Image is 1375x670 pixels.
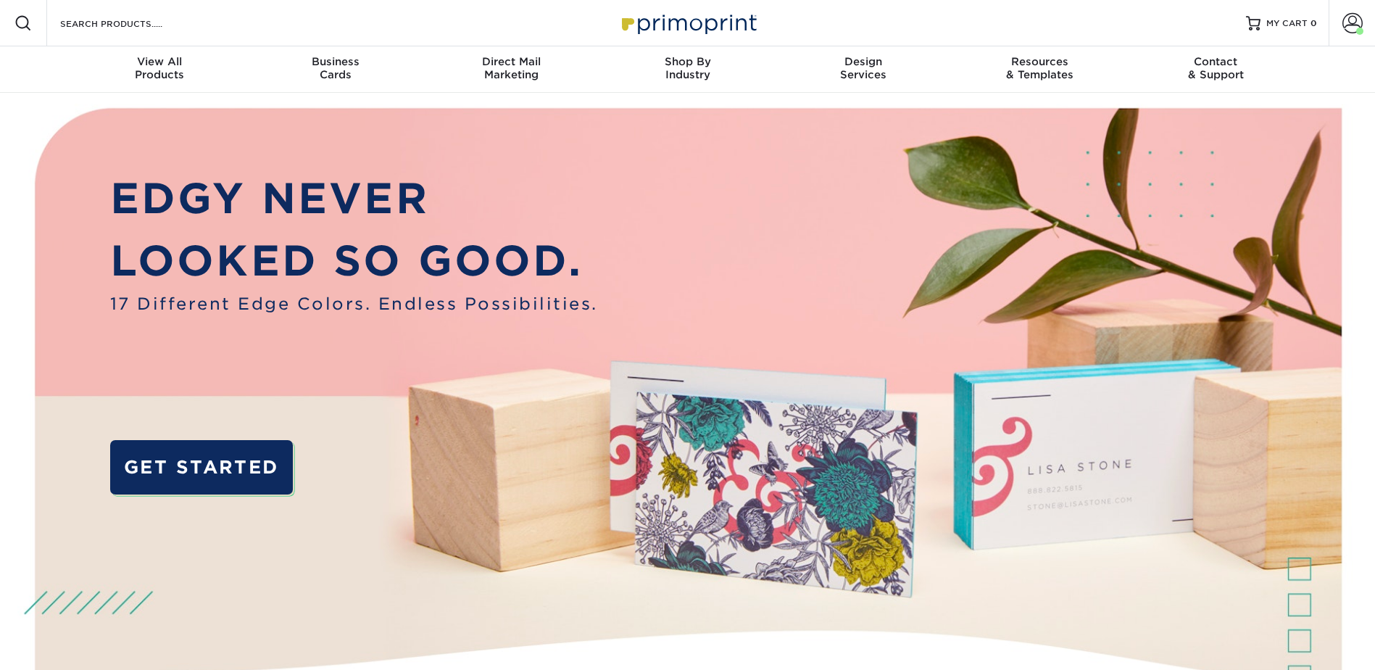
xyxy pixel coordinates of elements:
[1128,46,1304,93] a: Contact& Support
[110,230,598,291] p: LOOKED SO GOOD.
[423,55,599,68] span: Direct Mail
[776,55,952,68] span: Design
[423,46,599,93] a: Direct MailMarketing
[72,55,248,68] span: View All
[599,55,776,68] span: Shop By
[1128,55,1304,68] span: Contact
[599,46,776,93] a: Shop ByIndustry
[110,440,293,495] a: GET STARTED
[247,55,423,81] div: Cards
[423,55,599,81] div: Marketing
[59,15,200,32] input: SEARCH PRODUCTS.....
[247,46,423,93] a: BusinessCards
[776,55,952,81] div: Services
[776,46,952,93] a: DesignServices
[952,55,1128,81] div: & Templates
[1128,55,1304,81] div: & Support
[599,55,776,81] div: Industry
[952,46,1128,93] a: Resources& Templates
[1310,18,1317,28] span: 0
[1266,17,1308,30] span: MY CART
[110,167,598,229] p: EDGY NEVER
[615,7,760,38] img: Primoprint
[72,55,248,81] div: Products
[247,55,423,68] span: Business
[72,46,248,93] a: View AllProducts
[952,55,1128,68] span: Resources
[110,291,598,316] span: 17 Different Edge Colors. Endless Possibilities.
